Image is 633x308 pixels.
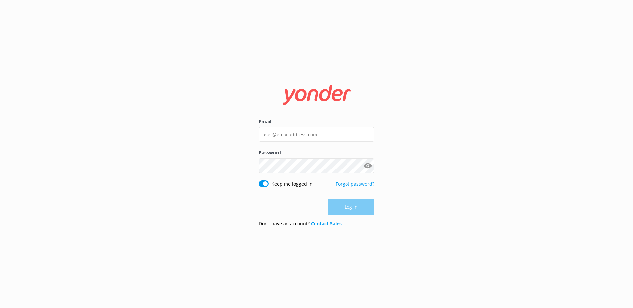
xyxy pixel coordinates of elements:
[311,220,342,227] a: Contact Sales
[336,181,374,187] a: Forgot password?
[259,149,374,156] label: Password
[271,180,313,188] label: Keep me logged in
[361,159,374,172] button: Show password
[259,118,374,125] label: Email
[259,127,374,142] input: user@emailaddress.com
[259,220,342,227] p: Don’t have an account?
